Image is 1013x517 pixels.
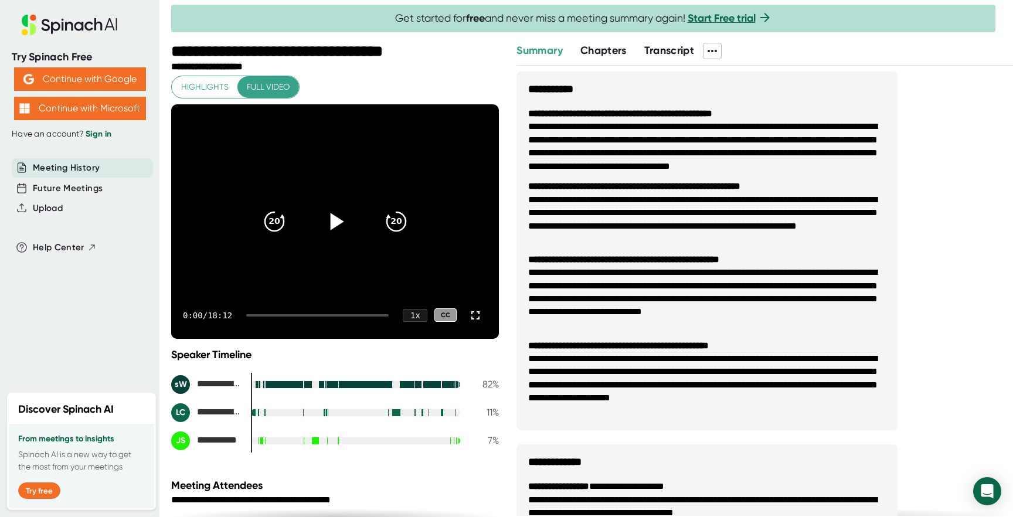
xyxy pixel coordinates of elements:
[33,241,97,254] button: Help Center
[171,375,190,394] div: sW
[18,434,145,444] h3: From meetings to insights
[470,379,499,390] div: 82 %
[23,74,34,84] img: Aehbyd4JwY73AAAAAElFTkSuQmCC
[973,477,1001,505] div: Open Intercom Messenger
[183,311,232,320] div: 0:00 / 18:12
[688,12,756,25] a: Start Free trial
[171,431,242,450] div: Justin Sosa
[403,309,427,322] div: 1 x
[18,448,145,473] p: Spinach AI is a new way to get the most from your meetings
[12,129,148,140] div: Have an account?
[247,80,290,94] span: Full video
[395,12,772,25] span: Get started for and never miss a meeting summary again!
[33,202,63,215] button: Upload
[14,97,146,120] button: Continue with Microsoft
[580,43,627,59] button: Chapters
[86,129,111,139] a: Sign in
[33,161,100,175] button: Meeting History
[14,67,146,91] button: Continue with Google
[18,402,114,417] h2: Discover Spinach AI
[172,76,238,98] button: Highlights
[171,375,242,394] div: stephanie Warren
[171,403,242,422] div: Lauren Cashman
[12,50,148,64] div: Try Spinach Free
[644,44,695,57] span: Transcript
[470,407,499,418] div: 11 %
[33,241,84,254] span: Help Center
[171,348,499,361] div: Speaker Timeline
[466,12,485,25] b: free
[171,403,190,422] div: LC
[516,43,562,59] button: Summary
[18,482,60,499] button: Try free
[237,76,299,98] button: Full video
[171,431,190,450] div: JS
[171,479,502,492] div: Meeting Attendees
[181,80,229,94] span: Highlights
[644,43,695,59] button: Transcript
[33,182,103,195] button: Future Meetings
[470,435,499,446] div: 7 %
[580,44,627,57] span: Chapters
[434,308,457,322] div: CC
[516,44,562,57] span: Summary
